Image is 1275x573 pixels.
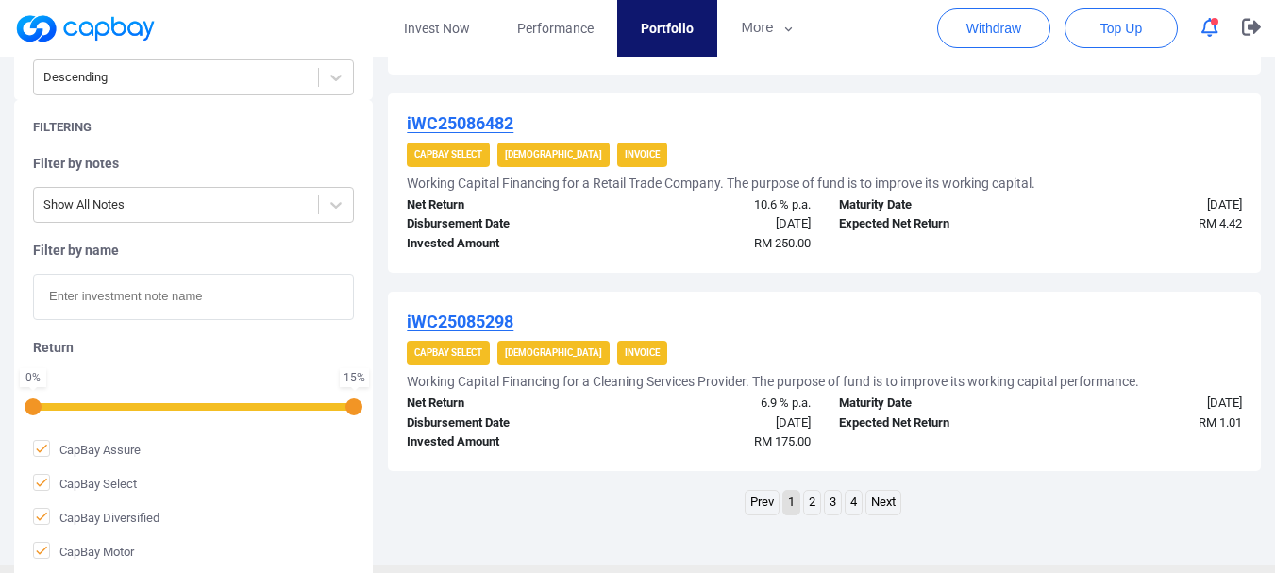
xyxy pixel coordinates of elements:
button: Withdraw [937,8,1050,48]
div: Expected Net Return [825,413,1041,433]
div: [DATE] [609,413,825,433]
div: Net Return [393,195,609,215]
strong: [DEMOGRAPHIC_DATA] [505,347,602,358]
div: Maturity Date [825,394,1041,413]
div: 0 % [24,372,42,383]
div: Expected Net Return [825,214,1041,234]
span: Portfolio [641,18,694,39]
div: [DATE] [609,214,825,234]
div: Net Return [393,394,609,413]
span: CapBay Assure [33,440,141,459]
div: 10.6 % p.a. [609,195,825,215]
a: Next page [866,491,900,514]
a: Previous page [746,491,779,514]
span: Top Up [1100,19,1142,38]
h5: Filter by notes [33,155,354,172]
div: Disbursement Date [393,413,609,433]
span: CapBay Motor [33,542,134,561]
h5: Filtering [33,119,92,136]
h5: Working Capital Financing for a Cleaning Services Provider. The purpose of fund is to improve its... [407,373,1139,390]
strong: CapBay Select [414,149,482,160]
div: Invested Amount [393,234,609,254]
span: RM 175.00 [754,434,811,448]
strong: [DEMOGRAPHIC_DATA] [505,149,602,160]
a: Page 2 [804,491,820,514]
a: Page 1 is your current page [783,491,799,514]
button: Top Up [1065,8,1178,48]
span: RM 1.01 [1199,415,1242,430]
div: 15 % [344,372,365,383]
div: 6.9 % p.a. [609,394,825,413]
div: Maturity Date [825,195,1041,215]
strong: Invoice [625,149,660,160]
span: CapBay Select [33,474,137,493]
span: CapBay Diversified [33,508,159,527]
strong: Invoice [625,347,660,358]
u: iWC25086482 [407,113,513,133]
a: Page 4 [846,491,862,514]
h5: Return [33,339,354,356]
div: Invested Amount [393,432,609,452]
div: [DATE] [1040,394,1256,413]
h5: Filter by name [33,242,354,259]
div: Disbursement Date [393,214,609,234]
span: RM 250.00 [754,236,811,250]
strong: CapBay Select [414,347,482,358]
a: Page 3 [825,491,841,514]
input: Enter investment note name [33,274,354,320]
span: Performance [517,18,594,39]
span: RM 4.42 [1199,216,1242,230]
div: [DATE] [1040,195,1256,215]
u: iWC25085298 [407,312,513,331]
h5: Working Capital Financing for a Retail Trade Company. The purpose of fund is to improve its worki... [407,175,1035,192]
